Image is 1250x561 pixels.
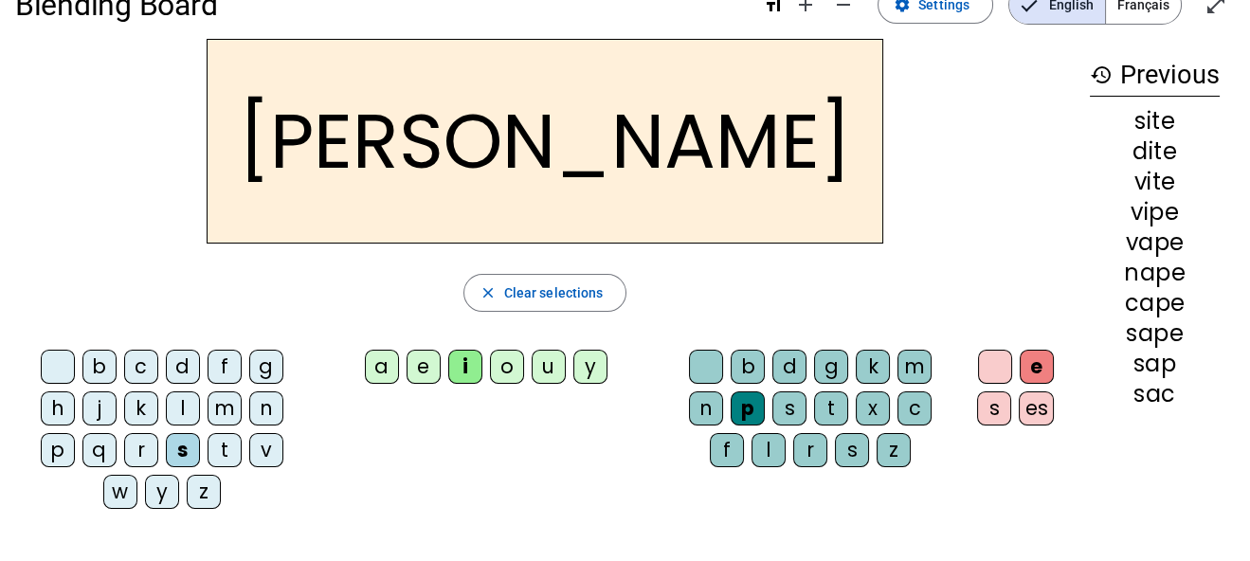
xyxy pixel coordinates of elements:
[1090,171,1220,193] div: vite
[532,350,566,384] div: u
[166,433,200,467] div: s
[1090,262,1220,284] div: nape
[490,350,524,384] div: o
[82,391,117,425] div: j
[1090,383,1220,406] div: sac
[82,350,117,384] div: b
[1090,322,1220,345] div: sape
[793,433,827,467] div: r
[365,350,399,384] div: a
[166,391,200,425] div: l
[249,350,283,384] div: g
[208,433,242,467] div: t
[1090,110,1220,133] div: site
[1090,353,1220,375] div: sap
[187,475,221,509] div: z
[731,350,765,384] div: b
[1090,292,1220,315] div: cape
[82,433,117,467] div: q
[856,350,890,384] div: k
[814,350,848,384] div: g
[877,433,911,467] div: z
[1090,54,1220,97] h3: Previous
[977,391,1011,425] div: s
[41,391,75,425] div: h
[41,433,75,467] div: p
[731,391,765,425] div: p
[208,350,242,384] div: f
[249,391,283,425] div: n
[1019,391,1054,425] div: es
[249,433,283,467] div: v
[752,433,786,467] div: l
[573,350,607,384] div: y
[407,350,441,384] div: e
[1090,63,1113,86] mat-icon: history
[835,433,869,467] div: s
[689,391,723,425] div: n
[1020,350,1054,384] div: e
[463,274,627,312] button: Clear selections
[772,391,806,425] div: s
[208,391,242,425] div: m
[772,350,806,384] div: d
[897,350,932,384] div: m
[124,391,158,425] div: k
[124,350,158,384] div: c
[1090,231,1220,254] div: vape
[710,433,744,467] div: f
[814,391,848,425] div: t
[1090,201,1220,224] div: vipe
[448,350,482,384] div: i
[124,433,158,467] div: r
[166,350,200,384] div: d
[897,391,932,425] div: c
[145,475,179,509] div: y
[1090,140,1220,163] div: dite
[856,391,890,425] div: x
[207,39,883,244] h2: [PERSON_NAME]
[103,475,137,509] div: w
[504,281,604,304] span: Clear selections
[480,284,497,301] mat-icon: close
